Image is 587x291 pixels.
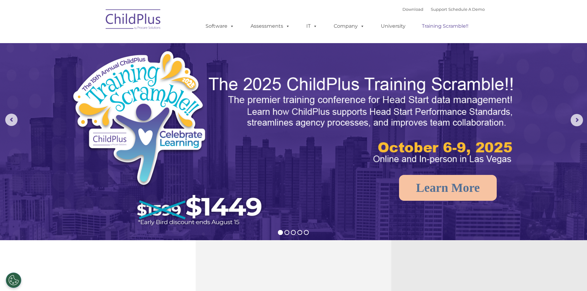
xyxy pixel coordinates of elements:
[416,20,475,32] a: Training Scramble!!
[103,5,164,36] img: ChildPlus by Procare Solutions
[431,7,447,12] a: Support
[328,20,371,32] a: Company
[6,273,21,288] button: Cookies Settings
[448,7,485,12] a: Schedule A Demo
[86,41,104,45] span: Last name
[199,20,240,32] a: Software
[375,20,412,32] a: University
[399,175,497,201] a: Learn More
[86,66,112,71] span: Phone number
[300,20,324,32] a: IT
[244,20,296,32] a: Assessments
[402,7,423,12] a: Download
[402,7,485,12] font: |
